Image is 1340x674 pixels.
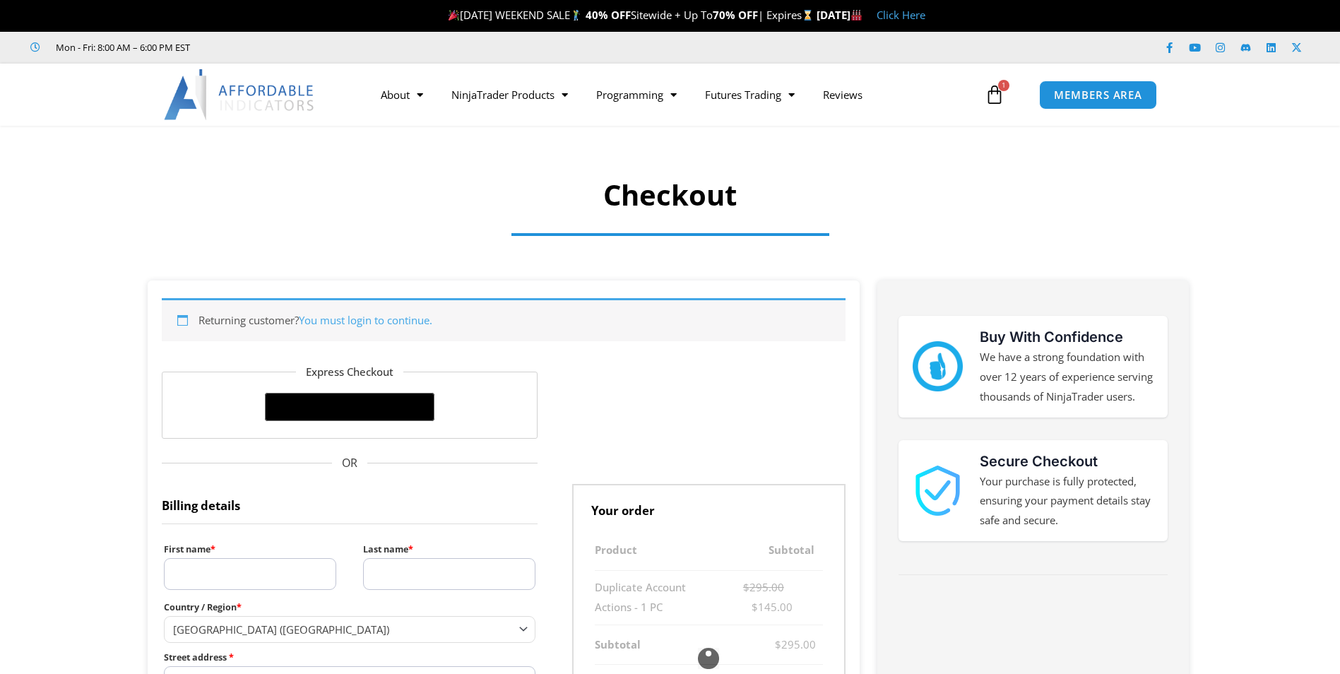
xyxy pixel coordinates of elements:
[998,80,1009,91] span: 1
[980,348,1154,407] p: We have a strong foundation with over 12 years of experience serving thousands of NinjaTrader users.
[817,8,862,22] strong: [DATE]
[162,484,538,524] h3: Billing details
[691,78,809,111] a: Futures Trading
[299,313,432,327] a: You must login to continue.
[964,74,1026,115] a: 1
[980,451,1154,472] h3: Secure Checkout
[210,40,422,54] iframe: Customer reviews powered by Trustpilot
[809,78,877,111] a: Reviews
[713,8,758,22] strong: 70% OFF
[164,616,536,642] span: Country / Region
[162,298,846,341] div: Returning customer?
[265,393,434,421] button: Buy with GPay
[586,8,631,22] strong: 40% OFF
[367,78,981,111] nav: Menu
[980,472,1154,531] p: Your purchase is fully protected, ensuring your payment details stay safe and secure.
[164,69,316,120] img: LogoAI | Affordable Indicators – NinjaTrader
[571,10,581,20] img: 🏌️‍♂️
[582,78,691,111] a: Programming
[164,598,536,616] label: Country / Region
[851,10,862,20] img: 🏭
[877,8,925,22] a: Click Here
[52,39,190,56] span: Mon - Fri: 8:00 AM – 6:00 PM EST
[173,622,514,637] span: United States (US)
[363,540,535,558] label: Last name
[802,10,813,20] img: ⌛
[445,8,816,22] span: [DATE] WEEKEND SALE Sitewide + Up To | Expires
[164,540,336,558] label: First name
[1039,81,1157,110] a: MEMBERS AREA
[449,10,459,20] img: 🎉
[164,649,536,666] label: Street address
[1054,90,1142,100] span: MEMBERS AREA
[367,78,437,111] a: About
[913,341,963,391] img: mark thumbs good 43913 | Affordable Indicators – NinjaTrader
[162,453,538,474] span: OR
[980,326,1154,348] h3: Buy With Confidence
[296,362,403,382] legend: Express Checkout
[437,78,582,111] a: NinjaTrader Products
[202,175,1138,215] h1: Checkout
[913,466,963,516] img: 1000913 | Affordable Indicators – NinjaTrader
[572,484,846,531] h3: Your order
